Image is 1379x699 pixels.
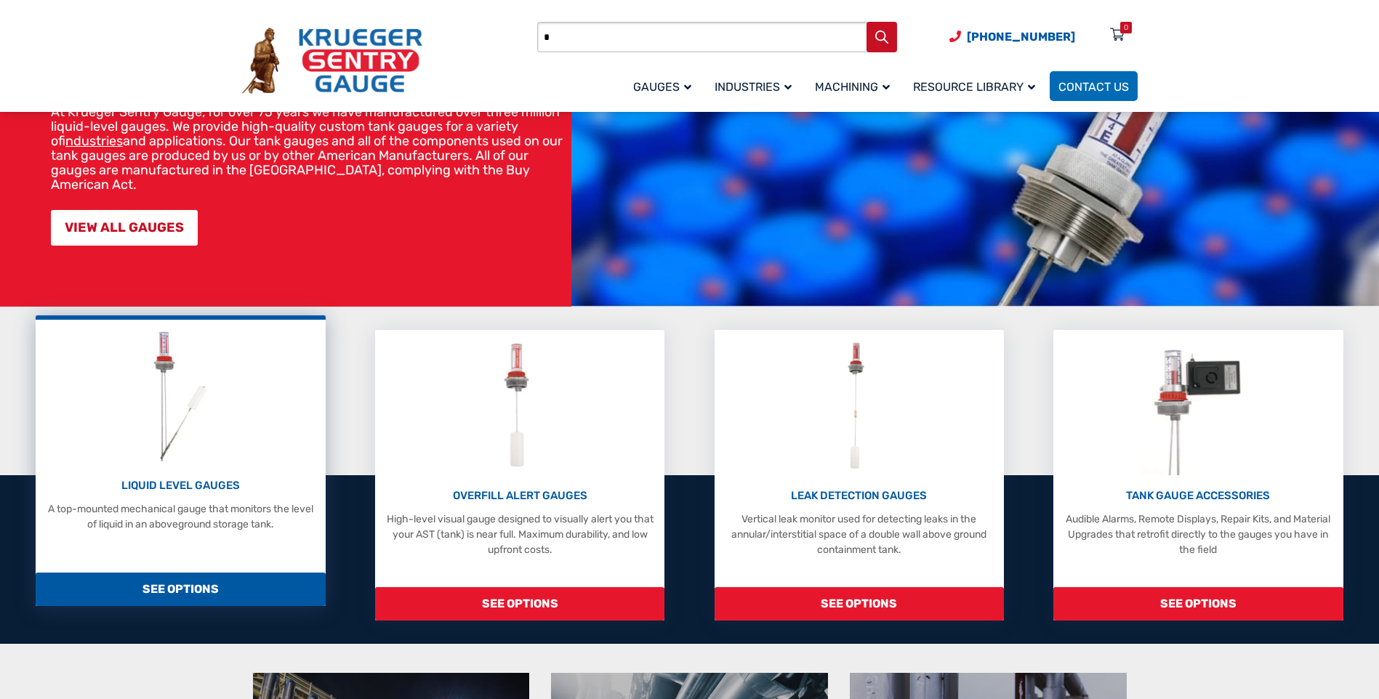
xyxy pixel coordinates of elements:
[867,22,897,52] button: Search
[382,512,657,557] p: High-level visual gauge designed to visually alert you that your AST (tank) is near full. Maximum...
[51,105,564,192] p: At Krueger Sentry Gauge, for over 75 years we have manufactured over three million liquid-level g...
[815,80,890,94] span: Machining
[1053,330,1343,621] a: Tank Gauge Accessories TANK GAUGE ACCESSORIES Audible Alarms, Remote Displays, Repair Kits, and M...
[624,69,706,103] a: Gauges
[715,330,1004,621] a: Leak Detection Gauges LEAK DETECTION GAUGES Vertical leak monitor used for detecting leaks in the...
[904,69,1050,103] a: Resource Library
[1053,587,1343,621] span: SEE OPTIONS
[242,28,422,94] img: Krueger Sentry Gauge
[806,69,904,103] a: Machining
[375,587,664,621] span: SEE OPTIONS
[1058,80,1129,94] span: Contact Us
[722,512,997,557] p: Vertical leak monitor used for detecting leaks in the annular/interstitial space of a double wall...
[1140,337,1257,475] img: Tank Gauge Accessories
[65,133,123,149] a: industries
[913,80,1035,94] span: Resource Library
[830,337,888,475] img: Leak Detection Gauges
[715,587,1004,621] span: SEE OPTIONS
[36,573,325,606] span: SEE OPTIONS
[1061,488,1335,504] p: TANK GAUGE ACCESSORIES
[967,30,1075,44] span: [PHONE_NUMBER]
[382,488,657,504] p: OVERFILL ALERT GAUGES
[1061,512,1335,557] p: Audible Alarms, Remote Displays, Repair Kits, and Material Upgrades that retrofit directly to the...
[1124,22,1128,33] div: 0
[36,315,325,606] a: Liquid Level Gauges LIQUID LEVEL GAUGES A top-mounted mechanical gauge that monitors the level of...
[43,501,318,532] p: A top-mounted mechanical gauge that monitors the level of liquid in an aboveground storage tank.
[633,80,691,94] span: Gauges
[949,28,1075,46] a: Phone Number (920) 434-8860
[375,330,664,621] a: Overfill Alert Gauges OVERFILL ALERT GAUGES High-level visual gauge designed to visually alert yo...
[715,80,792,94] span: Industries
[43,477,318,494] p: LIQUID LEVEL GAUGES
[142,327,219,465] img: Liquid Level Gauges
[488,337,552,475] img: Overfill Alert Gauges
[706,69,806,103] a: Industries
[1050,71,1138,101] a: Contact Us
[722,488,997,504] p: LEAK DETECTION GAUGES
[51,210,198,246] a: VIEW ALL GAUGES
